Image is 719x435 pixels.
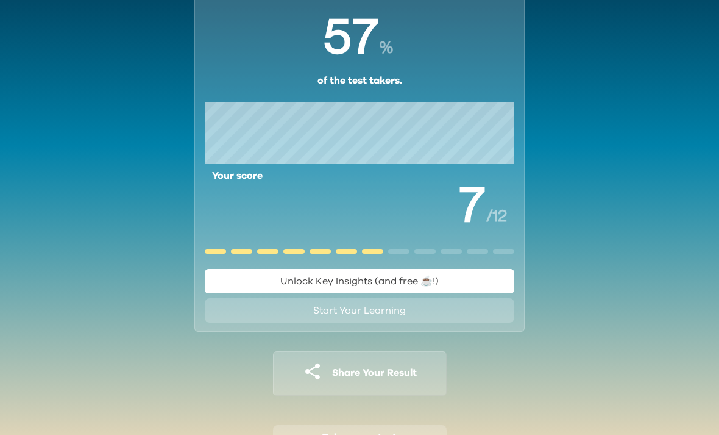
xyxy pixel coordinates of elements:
[332,368,417,378] span: Share Your Result
[273,351,447,396] button: Share Your Result
[313,306,406,315] span: Start Your Learning
[205,269,514,293] button: Unlock Key Insights (and free ☕️!)
[205,298,514,323] button: Start Your Learning
[212,168,263,242] span: Your score
[486,206,507,225] span: / 12
[280,276,439,286] span: Unlock Key Insights (and free ☕️!)
[317,73,402,88] p: of the test takers.
[380,38,395,57] span: %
